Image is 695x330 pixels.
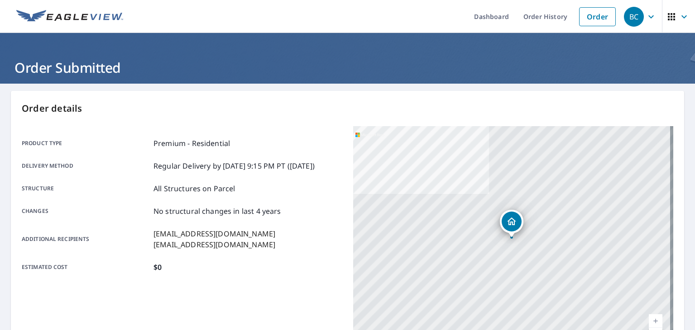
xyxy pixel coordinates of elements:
[624,7,644,27] div: BC
[22,262,150,273] p: Estimated cost
[16,10,123,24] img: EV Logo
[153,183,235,194] p: All Structures on Parcel
[153,206,281,217] p: No structural changes in last 4 years
[11,58,684,77] h1: Order Submitted
[153,228,275,239] p: [EMAIL_ADDRESS][DOMAIN_NAME]
[22,228,150,250] p: Additional recipients
[579,7,616,26] a: Order
[22,160,150,171] p: Delivery method
[22,138,150,149] p: Product type
[153,262,162,273] p: $0
[649,314,662,328] a: Current Level 17, Zoom In
[153,239,275,250] p: [EMAIL_ADDRESS][DOMAIN_NAME]
[22,102,673,115] p: Order details
[22,206,150,217] p: Changes
[22,183,150,194] p: Structure
[153,160,315,171] p: Regular Delivery by [DATE] 9:15 PM PT ([DATE])
[500,210,523,238] div: Dropped pin, building 1, Residential property, 3743 W 103rd Dr Westminster, CO 80031
[153,138,230,149] p: Premium - Residential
